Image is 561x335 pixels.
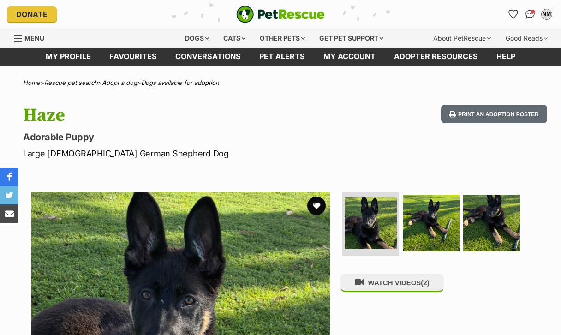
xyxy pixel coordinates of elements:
[24,34,44,42] span: Menu
[314,48,385,66] a: My account
[542,10,551,19] div: NM
[340,274,444,292] button: WATCH VIDEOS(2)
[217,29,252,48] div: Cats
[427,29,497,48] div: About PetRescue
[539,7,554,22] button: My account
[307,197,326,215] button: favourite
[236,6,325,23] img: logo-e224e6f780fb5917bec1dbf3a21bbac754714ae5b6737aabdf751b685950b380.svg
[523,7,537,22] a: Conversations
[313,29,390,48] div: Get pet support
[421,279,429,287] span: (2)
[385,48,487,66] a: Adopter resources
[506,7,554,22] ul: Account quick links
[179,29,215,48] div: Dogs
[236,6,325,23] a: PetRescue
[36,48,100,66] a: My profile
[102,79,137,86] a: Adopt a dog
[463,195,520,251] img: Photo of Haze
[44,79,98,86] a: Rescue pet search
[23,79,40,86] a: Home
[23,105,343,126] h1: Haze
[525,10,535,19] img: chat-41dd97257d64d25036548639549fe6c8038ab92f7586957e7f3b1b290dea8141.svg
[100,48,166,66] a: Favourites
[403,195,460,251] img: Photo of Haze
[499,29,554,48] div: Good Reads
[487,48,525,66] a: Help
[345,197,397,249] img: Photo of Haze
[23,131,343,144] p: Adorable Puppy
[506,7,521,22] a: Favourites
[7,6,57,22] a: Donate
[253,29,311,48] div: Other pets
[250,48,314,66] a: Pet alerts
[141,79,219,86] a: Dogs available for adoption
[441,105,547,124] button: Print an adoption poster
[166,48,250,66] a: conversations
[14,29,51,46] a: Menu
[23,147,343,160] p: Large [DEMOGRAPHIC_DATA] German Shepherd Dog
